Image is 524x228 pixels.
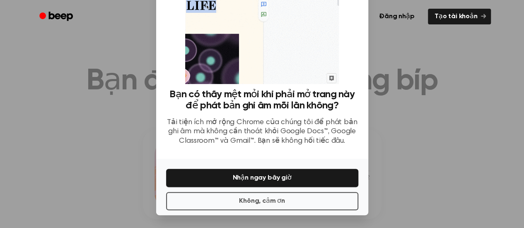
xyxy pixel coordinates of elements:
font: Bạn có thấy mệt mỏi khi phải mở trang này để phát bản ghi âm mỗi lần không? [169,89,354,110]
a: Tiếng bíp [34,9,80,25]
a: Đăng nhập [371,7,423,26]
a: Tạo tài khoản [428,9,491,24]
button: Không, cảm ơn [166,192,358,210]
button: Nhận ngay bây giờ [166,169,358,187]
font: Tạo tài khoản [435,13,478,20]
font: Đăng nhập [379,13,415,20]
font: Tải tiện ích mở rộng Chrome của chúng tôi để phát bản ghi âm mà không cần thoát khỏi Google Docs™... [167,119,357,145]
font: Nhận ngay bây giờ [232,175,291,181]
font: Không, cảm ơn [239,198,285,204]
